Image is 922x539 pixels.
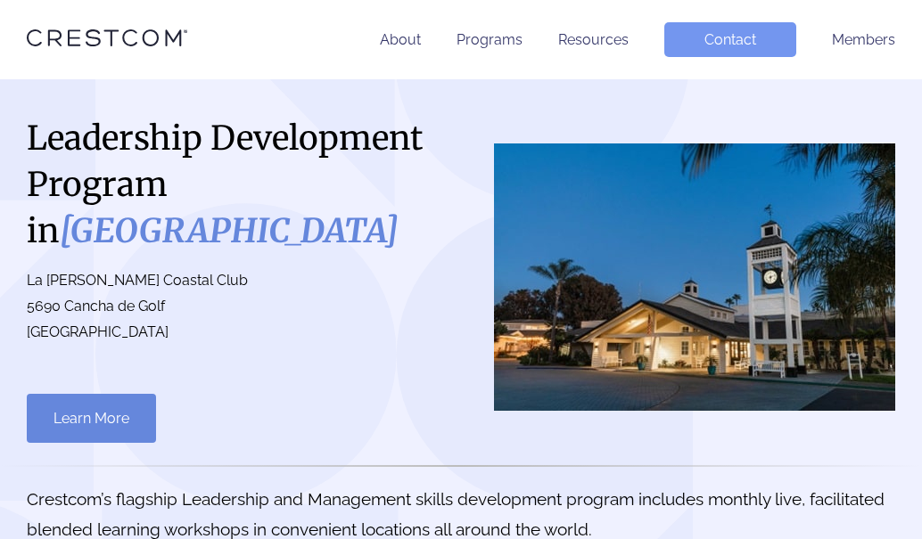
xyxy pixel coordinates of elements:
p: La [PERSON_NAME] Coastal Club 5690 Cancha de Golf [GEOGRAPHIC_DATA] [27,268,443,345]
img: San Diego County [494,143,895,411]
a: About [380,31,421,48]
a: Programs [457,31,523,48]
a: Members [832,31,895,48]
h1: Leadership Development Program in [27,115,443,254]
a: Resources [558,31,629,48]
a: Learn More [27,394,156,443]
a: Contact [664,22,796,57]
i: [GEOGRAPHIC_DATA] [60,210,399,251]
